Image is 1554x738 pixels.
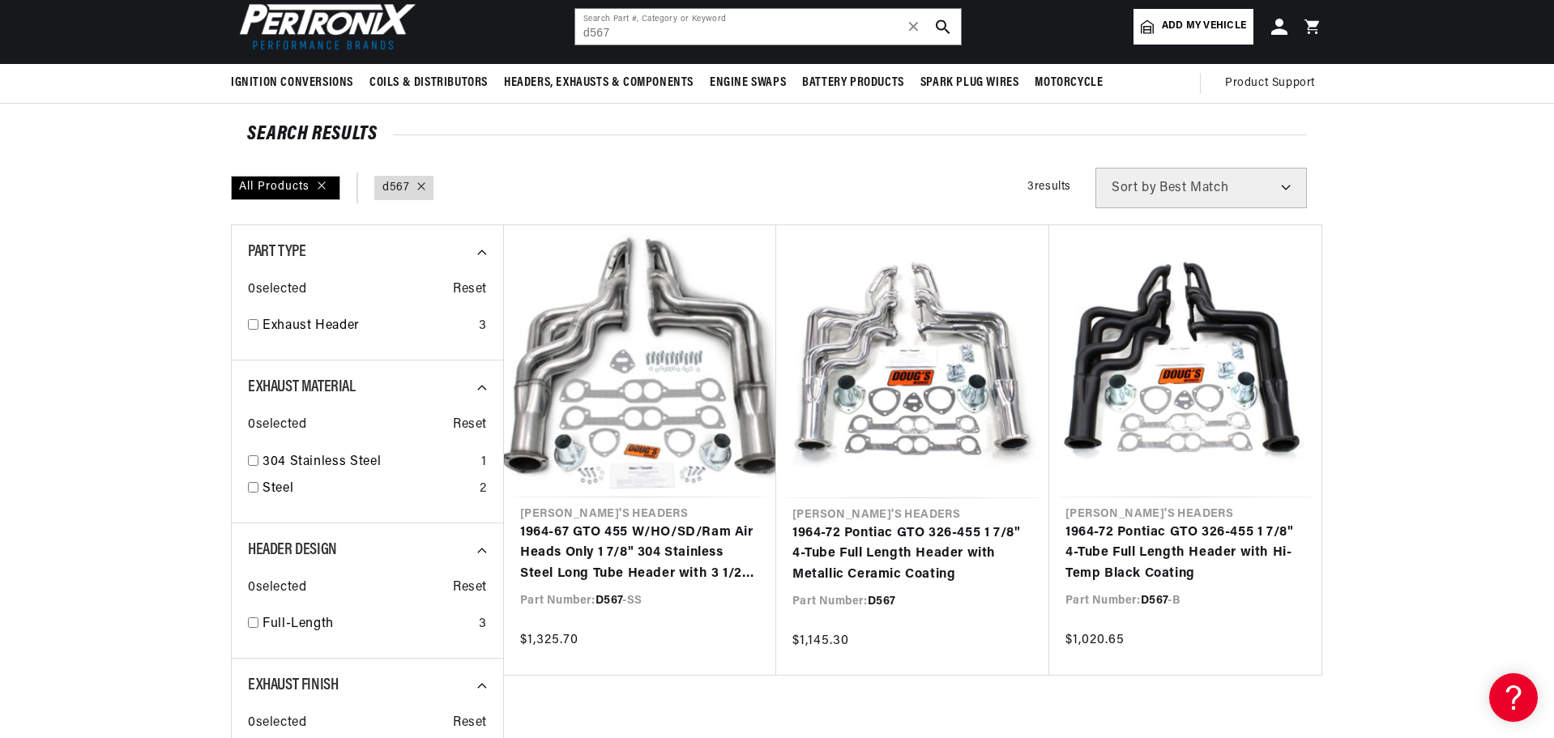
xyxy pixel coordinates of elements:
[369,75,488,92] span: Coils & Distributors
[575,9,961,45] input: Search Part #, Category or Keyword
[248,415,306,436] span: 0 selected
[794,64,912,102] summary: Battery Products
[248,244,305,260] span: Part Type
[263,452,475,473] a: 304 Stainless Steel
[479,614,487,635] div: 3
[247,126,1307,143] div: SEARCH RESULTS
[480,479,487,500] div: 2
[453,415,487,436] span: Reset
[248,542,337,558] span: Header Design
[920,75,1019,92] span: Spark Plug Wires
[248,677,338,693] span: Exhaust Finish
[263,316,472,337] a: Exhaust Header
[1095,168,1307,208] select: Sort by
[925,9,961,45] button: search button
[1035,75,1103,92] span: Motorcycle
[453,713,487,734] span: Reset
[1027,64,1111,102] summary: Motorcycle
[710,75,786,92] span: Engine Swaps
[1027,181,1071,193] span: 3 results
[702,64,794,102] summary: Engine Swaps
[453,578,487,599] span: Reset
[248,578,306,599] span: 0 selected
[382,179,409,197] a: d567
[453,279,487,301] span: Reset
[912,64,1027,102] summary: Spark Plug Wires
[1065,523,1305,585] a: 1964-72 Pontiac GTO 326-455 1 7/8" 4-Tube Full Length Header with Hi-Temp Black Coating
[802,75,904,92] span: Battery Products
[792,523,1033,586] a: 1964-72 Pontiac GTO 326-455 1 7/8" 4-Tube Full Length Header with Metallic Ceramic Coating
[504,75,694,92] span: Headers, Exhausts & Components
[1225,64,1323,103] summary: Product Support
[248,713,306,734] span: 0 selected
[361,64,496,102] summary: Coils & Distributors
[481,452,487,473] div: 1
[231,75,353,92] span: Ignition Conversions
[1112,181,1156,194] span: Sort by
[1133,9,1253,45] a: Add my vehicle
[479,316,487,337] div: 3
[520,523,760,585] a: 1964-67 GTO 455 W/HO/SD/Ram Air Heads Only 1 7/8" 304 Stainless Steel Long Tube Header with 3 1/2...
[231,64,361,102] summary: Ignition Conversions
[1225,75,1315,92] span: Product Support
[496,64,702,102] summary: Headers, Exhausts & Components
[231,176,340,200] div: All Products
[248,379,356,395] span: Exhaust Material
[248,279,306,301] span: 0 selected
[1162,19,1246,34] span: Add my vehicle
[263,479,473,500] a: Steel
[263,614,472,635] a: Full-Length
